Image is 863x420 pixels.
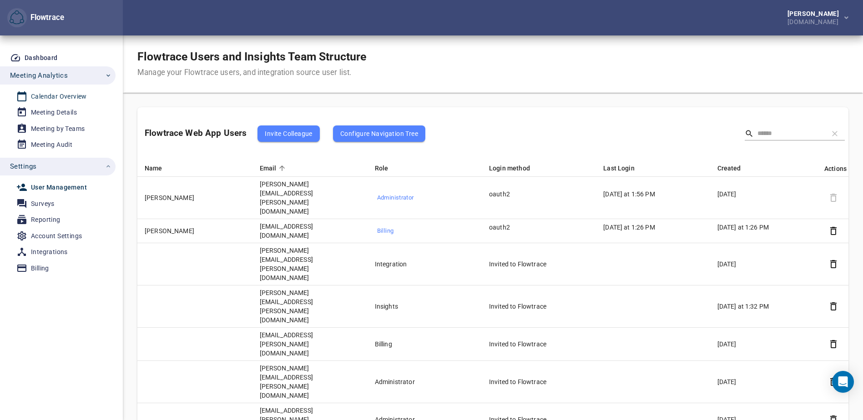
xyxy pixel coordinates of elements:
[145,163,242,174] div: Name
[31,246,68,258] div: Integrations
[252,285,368,328] td: [PERSON_NAME][EMAIL_ADDRESS][PERSON_NAME][DOMAIN_NAME]
[482,285,596,328] td: Invited to Flowtrace
[377,193,469,203] span: Administrator
[31,123,85,135] div: Meeting by Teams
[265,128,312,139] span: Invite Colleague
[7,8,64,28] div: Flowtrace
[31,214,61,225] div: Reporting
[827,300,840,313] button: Detach user from the account
[603,190,699,199] p: [DATE] at 1:56 PM
[787,10,843,17] div: [PERSON_NAME]
[137,50,366,64] h1: Flowtrace Users and Insights Team Structure
[333,125,425,142] button: Configure Navigation Tree
[31,107,77,118] div: Meeting Details
[827,337,840,351] button: Detach user from the account
[489,163,585,174] div: Login method
[252,219,368,243] td: [EMAIL_ADDRESS][DOMAIN_NAME]
[489,190,585,199] p: oauth2
[252,361,368,403] td: [PERSON_NAME][EMAIL_ADDRESS][PERSON_NAME][DOMAIN_NAME]
[603,163,699,174] div: Last Login
[603,163,646,174] span: Last Login
[31,198,55,210] div: Surveys
[252,177,368,219] td: [PERSON_NAME][EMAIL_ADDRESS][PERSON_NAME][DOMAIN_NAME]
[27,12,64,23] div: Flowtrace
[375,163,400,174] span: Role
[489,163,542,174] span: Login method
[31,139,72,150] div: Meeting Audit
[260,163,288,174] span: Email
[31,182,87,193] div: User Management
[31,91,87,102] div: Calendar Overview
[827,375,840,389] button: Detach user from the account
[710,328,824,361] td: [DATE]
[717,190,813,199] p: [DATE]
[368,285,482,328] td: Insights
[31,263,49,274] div: Billing
[827,191,840,205] span: Detach user from the account
[340,128,418,139] span: Configure Navigation Tree
[137,177,252,219] td: [PERSON_NAME]
[10,10,24,25] img: Flowtrace
[252,243,368,285] td: [PERSON_NAME][EMAIL_ADDRESS][PERSON_NAME][DOMAIN_NAME]
[482,328,596,361] td: Invited to Flowtrace
[368,243,482,285] td: Integration
[252,328,368,361] td: [EMAIL_ADDRESS][PERSON_NAME][DOMAIN_NAME]
[603,223,699,232] p: [DATE] at 1:26 PM
[31,230,82,242] div: Account Settings
[710,361,824,403] td: [DATE]
[757,127,821,140] input: Search
[489,223,585,232] p: oauth2
[832,371,854,393] div: Open Intercom Messenger
[7,8,27,28] button: Flowtrace
[710,243,824,285] td: [DATE]
[25,52,58,64] div: Dashboard
[773,8,856,28] button: [PERSON_NAME][DOMAIN_NAME]
[145,118,425,149] div: Flowtrace Web App Users
[717,163,753,174] span: Created
[717,223,813,232] p: [DATE] at 1:26 PM
[137,67,366,78] div: Manage your Flowtrace users, and integration source user list.
[10,160,36,172] span: Settings
[375,163,471,174] div: Role
[827,257,840,271] button: Detach user from the account
[260,163,357,174] div: Email
[368,361,482,403] td: Administrator
[145,163,174,174] span: Name
[482,243,596,285] td: Invited to Flowtrace
[787,17,843,25] div: [DOMAIN_NAME]
[717,163,813,174] div: Created
[368,328,482,361] td: Billing
[375,191,471,205] button: Administrator
[10,70,68,81] span: Meeting Analytics
[482,361,596,403] td: Invited to Flowtrace
[710,285,824,328] td: [DATE] at 1:32 PM
[257,125,319,142] button: Invite Colleague
[745,129,754,138] svg: Search
[827,224,840,238] button: Detach user from the account
[137,219,252,243] td: [PERSON_NAME]
[375,224,471,238] button: Billing
[377,226,469,236] span: Billing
